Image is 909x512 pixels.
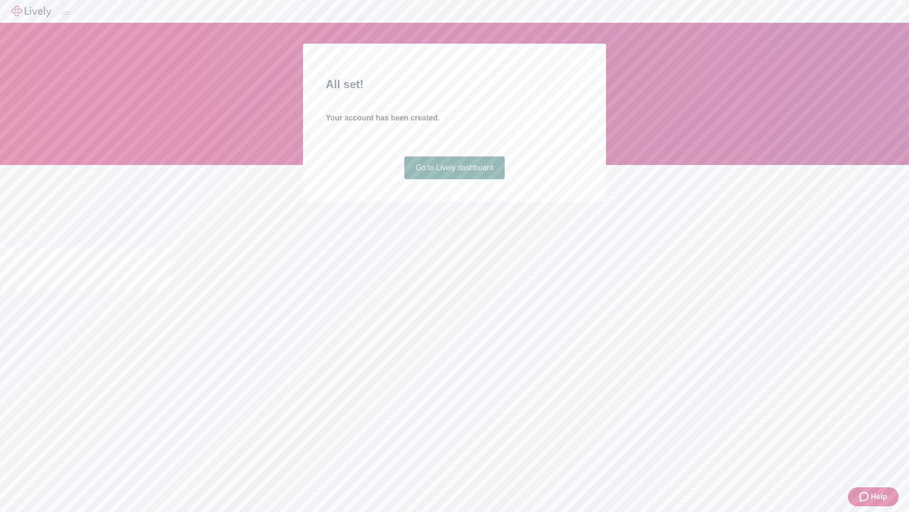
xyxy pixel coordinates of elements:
[404,156,505,179] a: Go to Lively dashboard
[848,487,899,506] button: Zendesk support iconHelp
[326,112,583,124] h4: Your account has been created.
[11,6,51,17] img: Lively
[62,12,70,15] button: Log out
[326,76,583,93] h2: All set!
[871,491,887,503] span: Help
[859,491,871,503] svg: Zendesk support icon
